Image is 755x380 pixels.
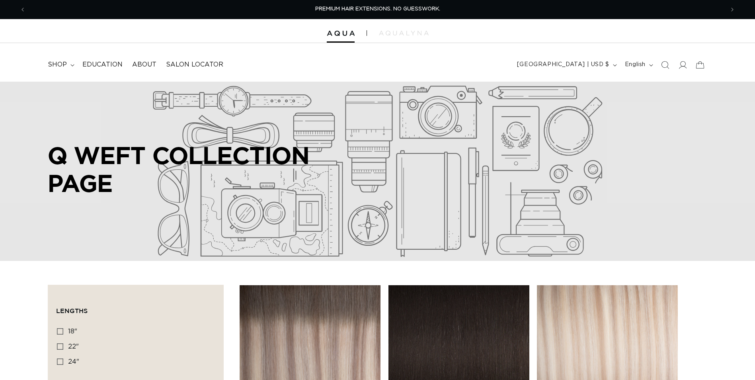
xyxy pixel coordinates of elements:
[68,328,77,335] span: 18"
[56,307,88,314] span: Lengths
[56,293,215,322] summary: Lengths (0 selected)
[82,61,123,69] span: Education
[68,358,79,365] span: 24"
[512,57,620,72] button: [GEOGRAPHIC_DATA] | USD $
[517,61,609,69] span: [GEOGRAPHIC_DATA] | USD $
[656,56,674,74] summary: Search
[132,61,156,69] span: About
[43,56,78,74] summary: shop
[161,56,228,74] a: Salon Locator
[14,2,31,17] button: Previous announcement
[315,6,440,12] span: PREMIUM HAIR EXTENSIONS. NO GUESSWORK.
[724,2,741,17] button: Next announcement
[166,61,223,69] span: Salon Locator
[48,61,67,69] span: shop
[327,31,355,36] img: Aqua Hair Extensions
[127,56,161,74] a: About
[68,343,79,350] span: 22"
[78,56,127,74] a: Education
[379,31,429,35] img: aqualyna.com
[625,61,646,69] span: English
[620,57,656,72] button: English
[48,141,350,197] h2: Q WEFT COLLECTION PAGE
